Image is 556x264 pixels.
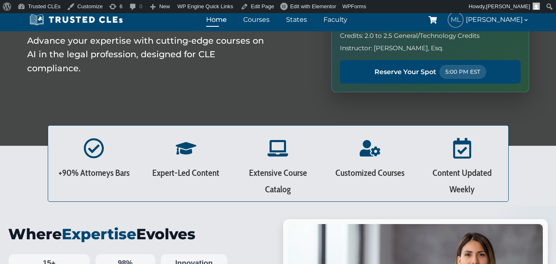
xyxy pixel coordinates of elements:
span: Instructor: [PERSON_NAME], Esq. [340,43,443,53]
a: Home [204,14,229,26]
span: Expertise [62,225,136,243]
span: [PERSON_NAME] [486,3,530,9]
span: Content Updated Weekly [433,167,492,195]
span: ML [448,12,463,27]
h2: Where Evolves [8,219,273,249]
span: Credits: 2.0 to 2.5 General/Technology Credits [340,31,479,41]
a: Reserve Your Spot 5:00 PM EST [340,60,520,84]
a: Faculty [321,14,349,26]
a: Courses [241,14,272,26]
span: 5:00 PM EST [440,65,486,79]
span: Customized Courses [335,167,405,178]
span: Expert-Led Content [152,167,219,178]
span: +90% Attorneys Bars [58,167,130,178]
img: Trusted CLEs [27,14,126,26]
span: [PERSON_NAME] [466,14,529,25]
a: States [284,14,309,26]
span: Extensive Course Catalog [249,167,307,195]
span: Edit with Elementor [290,3,336,9]
span: Reserve Your Spot [375,67,436,77]
p: Advance your expertise with cutting-edge courses on AI in the legal profession, designed for CLE ... [27,34,266,75]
